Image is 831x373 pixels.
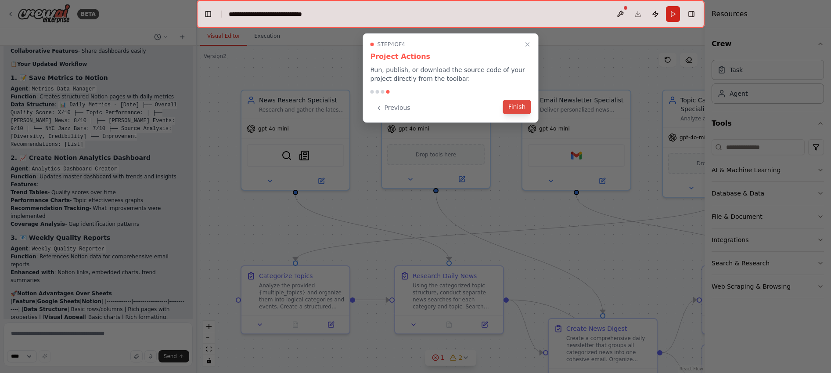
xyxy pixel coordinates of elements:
p: Run, publish, or download the source code of your project directly from the toolbar. [371,65,531,83]
button: Finish [503,100,531,114]
button: Hide left sidebar [202,8,214,20]
button: Previous [371,101,416,115]
span: Step 4 of 4 [378,41,406,48]
button: Close walkthrough [522,39,533,50]
h3: Project Actions [371,51,531,62]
